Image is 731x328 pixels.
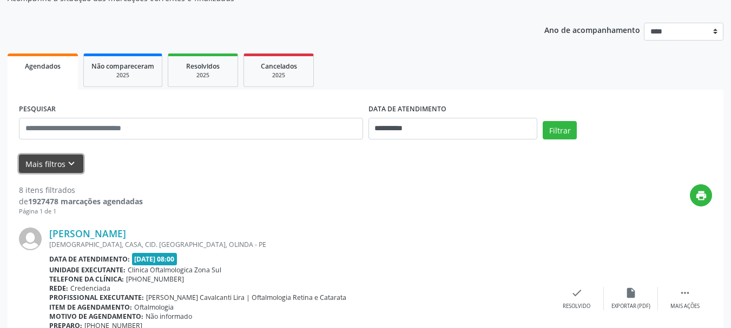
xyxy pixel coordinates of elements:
i: print [695,190,707,202]
span: Não compareceram [91,62,154,71]
img: img [19,227,42,250]
b: Telefone da clínica: [49,275,124,284]
span: Credenciada [70,284,110,293]
i: keyboard_arrow_down [65,158,77,170]
div: 8 itens filtrados [19,184,143,196]
label: DATA DE ATENDIMENTO [368,101,446,118]
div: 2025 [252,71,306,79]
span: Clinica Oftalmologica Zona Sul [128,265,221,275]
span: Resolvidos [186,62,220,71]
p: Ano de acompanhamento [544,23,640,36]
div: Exportar (PDF) [611,303,650,310]
b: Data de atendimento: [49,255,130,264]
a: [PERSON_NAME] [49,227,126,239]
span: Cancelados [261,62,297,71]
b: Item de agendamento: [49,303,132,312]
b: Rede: [49,284,68,293]
div: 2025 [176,71,230,79]
i:  [679,287,691,299]
div: Resolvido [563,303,590,310]
b: Profissional executante: [49,293,144,302]
button: Mais filtroskeyboard_arrow_down [19,155,83,173]
span: [PHONE_NUMBER] [126,275,184,284]
div: [DEMOGRAPHIC_DATA], CASA, CID. [GEOGRAPHIC_DATA], OLINDA - PE [49,240,550,249]
span: [DATE] 08:00 [132,253,177,265]
span: Não informado [146,312,192,321]
b: Motivo de agendamento: [49,312,143,321]
button: print [690,184,712,206]
div: Página 1 de 1 [19,207,143,216]
i: check [571,287,583,299]
span: Oftalmologia [134,303,174,312]
div: Mais ações [670,303,700,310]
span: Agendados [25,62,61,71]
span: [PERSON_NAME] Cavalcanti Lira | Oftalmologia Retina e Catarata [146,293,346,302]
div: 2025 [91,71,154,79]
button: Filtrar [543,121,577,139]
i: insert_drive_file [625,287,637,299]
label: PESQUISAR [19,101,56,118]
strong: 1927478 marcações agendadas [28,196,143,206]
div: de [19,196,143,207]
b: Unidade executante: [49,265,126,275]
